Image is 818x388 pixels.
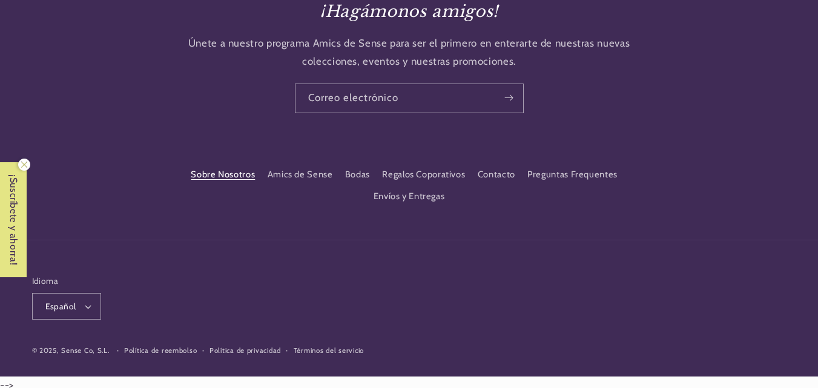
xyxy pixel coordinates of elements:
[32,275,102,287] h2: Idioma
[268,164,333,186] a: Amics de Sense
[124,345,197,357] a: Política de reembolso
[209,345,281,357] a: Política de privacidad
[186,35,632,70] p: Únete a nuestro programa Amics de Sense para ser el primero en enterarte de nuestras nuevas colec...
[374,186,445,208] a: Envíos y Entregas
[1,162,26,277] span: ¡Suscríbete y ahorra!
[495,84,523,113] button: Suscribirse
[32,293,102,320] button: Español
[191,167,255,186] a: Sobre Nosotros
[45,300,76,312] span: Español
[32,346,110,355] small: © 2025, Sense Co, S.L.
[478,164,515,186] a: Contacto
[320,1,498,21] em: ¡Hagámonos amigos!
[382,164,465,186] a: Regalos Coporativos
[345,164,370,186] a: Bodas
[294,345,364,357] a: Términos del servicio
[527,164,618,186] a: Preguntas Frequentes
